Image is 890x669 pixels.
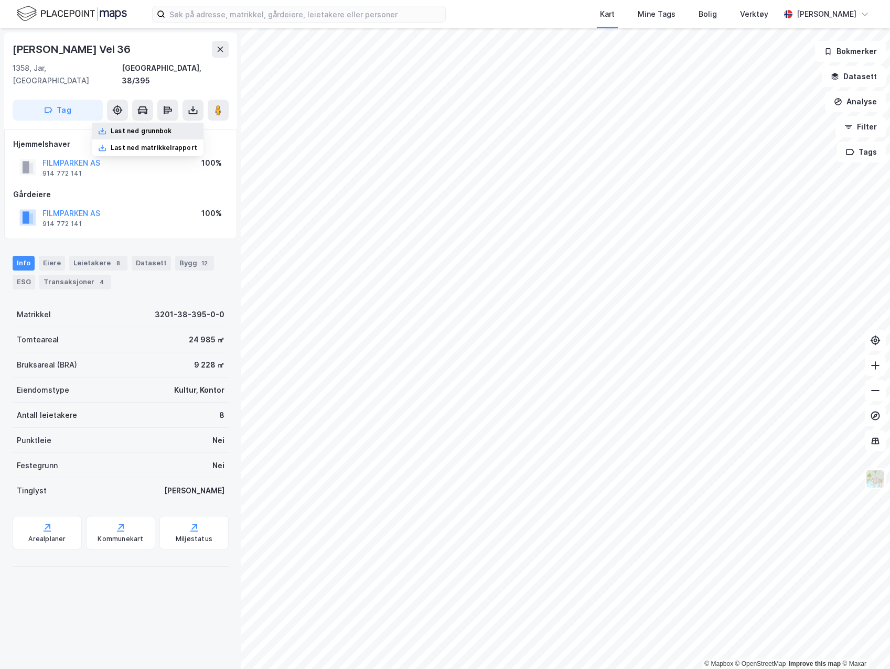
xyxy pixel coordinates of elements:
div: Transaksjoner [39,275,111,289]
div: Kultur, Kontor [174,384,224,396]
button: Datasett [822,66,886,87]
div: Matrikkel [17,308,51,321]
div: Eiendomstype [17,384,69,396]
div: [PERSON_NAME] [797,8,856,20]
div: ESG [13,275,35,289]
div: 12 [199,258,210,268]
a: Improve this map [789,660,841,667]
div: Festegrunn [17,459,58,472]
div: 914 772 141 [42,220,82,228]
div: Nei [212,459,224,472]
div: 4 [96,277,107,287]
button: Filter [835,116,886,137]
div: Punktleie [17,434,51,447]
div: 8 [219,409,224,422]
button: Bokmerker [815,41,886,62]
button: Analyse [825,91,886,112]
button: Tag [13,100,103,121]
div: 100% [201,207,222,220]
img: Z [865,469,885,489]
a: OpenStreetMap [735,660,786,667]
div: Tomteareal [17,333,59,346]
div: Kart [600,8,615,20]
div: Tinglyst [17,484,47,497]
div: Arealplaner [28,535,66,543]
div: Last ned grunnbok [111,127,171,135]
div: Last ned matrikkelrapport [111,144,197,152]
div: Hjemmelshaver [13,138,228,150]
div: 100% [201,157,222,169]
div: Miljøstatus [176,535,212,543]
div: [PERSON_NAME] [164,484,224,497]
button: Tags [837,142,886,163]
div: [PERSON_NAME] Vei 36 [13,41,133,58]
img: logo.f888ab2527a4732fd821a326f86c7f29.svg [17,5,127,23]
div: Datasett [132,256,171,271]
div: Antall leietakere [17,409,77,422]
div: Verktøy [740,8,768,20]
div: Gårdeiere [13,188,228,201]
div: Bolig [699,8,717,20]
div: 8 [113,258,123,268]
div: Eiere [39,256,65,271]
div: Kommunekart [98,535,143,543]
div: Leietakere [69,256,127,271]
div: 3201-38-395-0-0 [155,308,224,321]
div: 9 228 ㎡ [194,359,224,371]
div: Bruksareal (BRA) [17,359,77,371]
div: Mine Tags [638,8,675,20]
input: Søk på adresse, matrikkel, gårdeiere, leietakere eller personer [165,6,445,22]
iframe: Chat Widget [838,619,890,669]
div: Info [13,256,35,271]
div: 914 772 141 [42,169,82,178]
div: Nei [212,434,224,447]
div: [GEOGRAPHIC_DATA], 38/395 [122,62,229,87]
div: 24 985 ㎡ [189,333,224,346]
div: Bygg [175,256,214,271]
a: Mapbox [704,660,733,667]
div: 1358, Jar, [GEOGRAPHIC_DATA] [13,62,122,87]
